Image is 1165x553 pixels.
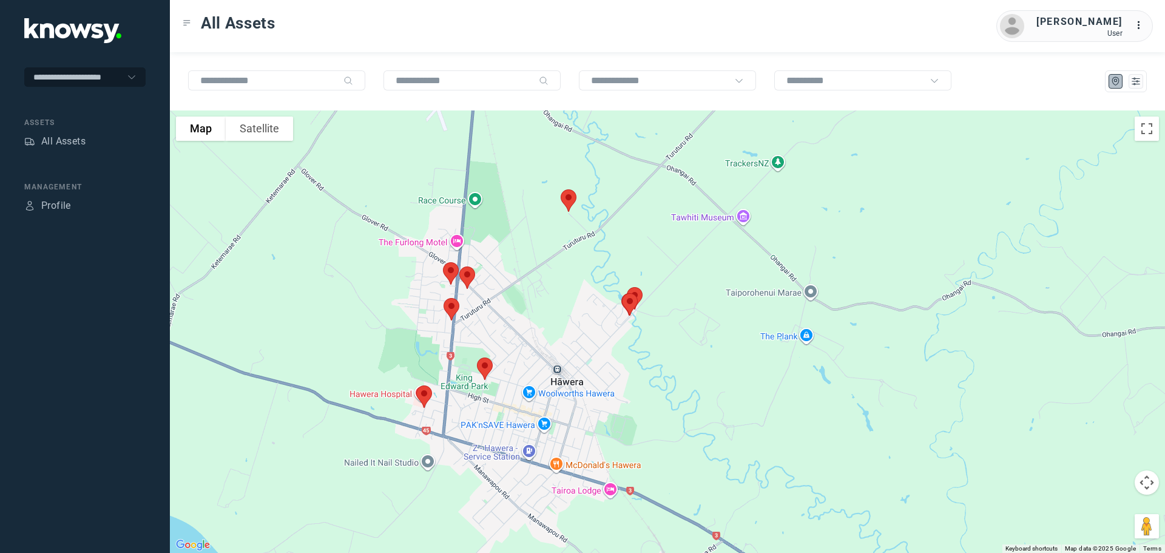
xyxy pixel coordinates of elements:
[173,537,213,553] a: Open this area in Google Maps (opens a new window)
[1135,514,1159,538] button: Drag Pegman onto the map to open Street View
[1000,14,1024,38] img: avatar.png
[24,134,86,149] a: AssetsAll Assets
[24,198,71,213] a: ProfileProfile
[1135,470,1159,495] button: Map camera controls
[226,117,293,141] button: Show satellite imagery
[1130,76,1141,87] div: List
[1036,29,1123,38] div: User
[24,200,35,211] div: Profile
[1110,76,1121,87] div: Map
[1135,18,1149,35] div: :
[1036,15,1123,29] div: [PERSON_NAME]
[173,537,213,553] img: Google
[183,19,191,27] div: Toggle Menu
[1135,117,1159,141] button: Toggle fullscreen view
[1135,18,1149,33] div: :
[176,117,226,141] button: Show street map
[343,76,353,86] div: Search
[24,182,146,192] div: Management
[201,12,275,34] span: All Assets
[24,18,121,43] img: Application Logo
[41,198,71,213] div: Profile
[24,117,146,128] div: Assets
[1143,545,1161,552] a: Terms (opens in new tab)
[24,136,35,147] div: Assets
[539,76,549,86] div: Search
[1065,545,1136,552] span: Map data ©2025 Google
[41,134,86,149] div: All Assets
[1005,545,1058,553] button: Keyboard shortcuts
[1135,21,1147,30] tspan: ...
